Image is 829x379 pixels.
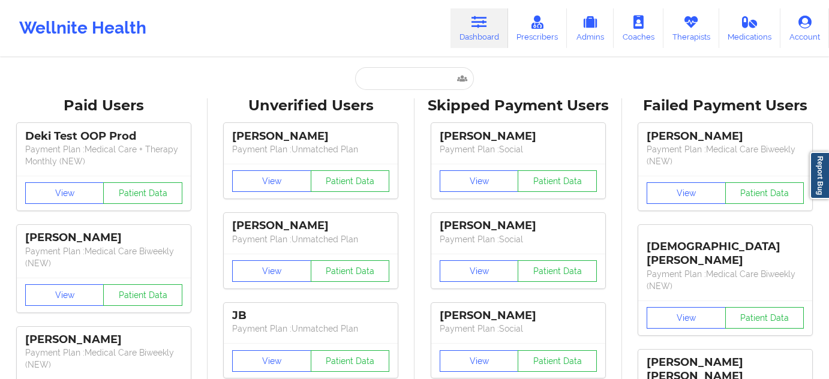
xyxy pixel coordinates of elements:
p: Payment Plan : Unmatched Plan [232,323,389,335]
button: Patient Data [311,170,390,192]
button: Patient Data [103,284,182,306]
div: [PERSON_NAME] [647,130,804,143]
a: Coaches [614,8,663,48]
div: [PERSON_NAME] [232,130,389,143]
a: Report Bug [810,152,829,199]
button: View [440,350,519,372]
button: Patient Data [311,350,390,372]
div: [PERSON_NAME] [25,231,182,245]
button: View [232,170,311,192]
div: [DEMOGRAPHIC_DATA][PERSON_NAME] [647,231,804,267]
a: Dashboard [450,8,508,48]
button: Patient Data [518,260,597,282]
button: Patient Data [725,182,804,204]
div: Unverified Users [216,97,407,115]
p: Payment Plan : Social [440,143,597,155]
button: View [647,307,726,329]
button: View [440,170,519,192]
button: View [25,182,104,204]
div: [PERSON_NAME] [232,219,389,233]
div: Failed Payment Users [630,97,821,115]
div: [PERSON_NAME] [440,219,597,233]
div: [PERSON_NAME] [440,130,597,143]
button: View [232,350,311,372]
a: Account [780,8,829,48]
a: Admins [567,8,614,48]
button: Patient Data [518,170,597,192]
p: Payment Plan : Medical Care + Therapy Monthly (NEW) [25,143,182,167]
a: Therapists [663,8,719,48]
p: Payment Plan : Unmatched Plan [232,233,389,245]
div: Skipped Payment Users [423,97,614,115]
a: Prescribers [508,8,567,48]
div: Paid Users [8,97,199,115]
p: Payment Plan : Social [440,323,597,335]
button: View [232,260,311,282]
p: Payment Plan : Medical Care Biweekly (NEW) [25,347,182,371]
button: View [25,284,104,306]
p: Payment Plan : Social [440,233,597,245]
button: Patient Data [103,182,182,204]
a: Medications [719,8,781,48]
button: Patient Data [311,260,390,282]
div: [PERSON_NAME] [25,333,182,347]
p: Payment Plan : Medical Care Biweekly (NEW) [647,268,804,292]
div: JB [232,309,389,323]
button: View [647,182,726,204]
p: Payment Plan : Medical Care Biweekly (NEW) [647,143,804,167]
p: Payment Plan : Unmatched Plan [232,143,389,155]
div: Deki Test OOP Prod [25,130,182,143]
button: View [440,260,519,282]
div: [PERSON_NAME] [440,309,597,323]
button: Patient Data [725,307,804,329]
p: Payment Plan : Medical Care Biweekly (NEW) [25,245,182,269]
button: Patient Data [518,350,597,372]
